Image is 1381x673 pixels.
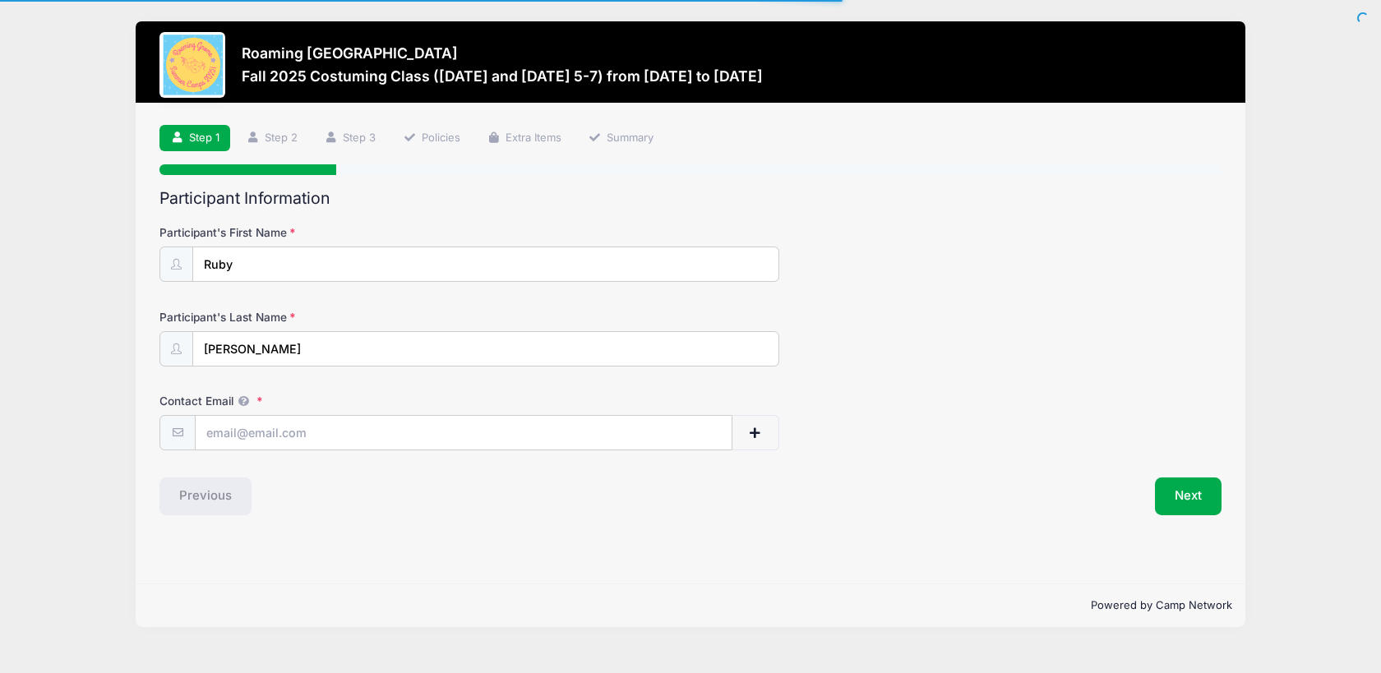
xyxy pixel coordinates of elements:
input: Participant's First Name [192,247,778,282]
label: Participant's Last Name [159,309,514,325]
label: Contact Email [159,393,514,409]
a: Step 1 [159,125,230,152]
h3: Fall 2025 Costuming Class ([DATE] and [DATE] 5-7) from [DATE] to [DATE] [242,67,763,85]
a: Extra Items [476,125,572,152]
button: Next [1155,477,1222,515]
h3: Roaming [GEOGRAPHIC_DATA] [242,44,763,62]
label: Participant's First Name [159,224,514,241]
a: Policies [392,125,471,152]
a: Step 2 [235,125,308,152]
a: Step 3 [314,125,387,152]
a: Summary [577,125,664,152]
input: Participant's Last Name [192,331,778,366]
h2: Participant Information [159,189,1222,208]
input: email@email.com [195,415,732,450]
p: Powered by Camp Network [149,597,1232,614]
